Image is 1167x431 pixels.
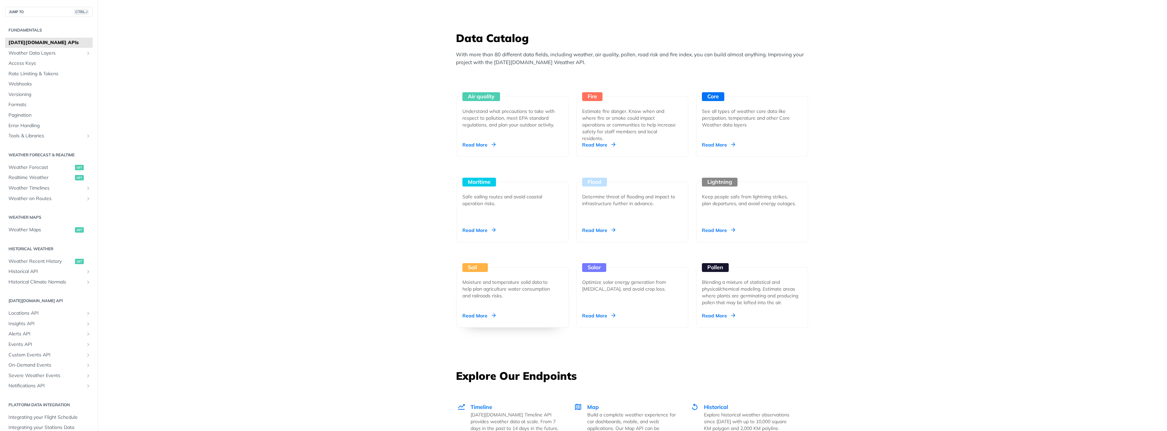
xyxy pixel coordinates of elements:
a: Flood Determine threat of flooding and impact to infrastructure further in advance. Read More [574,157,691,242]
span: Formats [8,101,91,108]
div: Air quality [462,92,500,101]
h2: Weather Maps [5,214,93,220]
div: Maritime [462,178,496,187]
span: get [75,165,84,170]
span: Notifications API [8,383,84,389]
span: get [75,259,84,264]
button: Show subpages for Tools & Libraries [85,133,91,139]
button: Show subpages for Events API [85,342,91,347]
span: Historical API [8,268,84,275]
a: Events APIShow subpages for Events API [5,339,93,350]
button: Show subpages for Insights API [85,321,91,327]
button: Show subpages for Historical Climate Normals [85,279,91,285]
a: Air quality Understand what precautions to take with respect to pollution, meet EPA standard regu... [454,71,571,157]
a: Pagination [5,110,93,120]
button: Show subpages for Weather on Routes [85,196,91,201]
span: Locations API [8,310,84,317]
a: [DATE][DOMAIN_NAME] APIs [5,38,93,48]
span: Weather Data Layers [8,50,84,57]
a: Weather Mapsget [5,225,93,235]
button: Show subpages for Weather Timelines [85,185,91,191]
div: Read More [582,141,615,148]
span: Integrating your Stations Data [8,424,91,431]
a: Core See all types of weather core data like percipation, temperature and other Core Weather data... [693,71,811,157]
span: Alerts API [8,331,84,337]
span: [DATE][DOMAIN_NAME] APIs [8,39,91,46]
div: Optimize solar energy generation from [MEDICAL_DATA], and avoid crop loss. [582,279,677,292]
h3: Explore Our Endpoints [456,368,809,383]
a: Notifications APIShow subpages for Notifications API [5,381,93,391]
span: Weather Forecast [8,164,73,171]
button: Show subpages for Alerts API [85,331,91,337]
a: Tools & LibrariesShow subpages for Tools & Libraries [5,131,93,141]
img: Historical [691,403,699,411]
a: Solar Optimize solar energy generation from [MEDICAL_DATA], and avoid crop loss. Read More [574,242,691,328]
h3: Data Catalog [456,31,812,45]
div: Determine threat of flooding and impact to infrastructure further in advance. [582,193,677,207]
button: JUMP TOCTRL-/ [5,7,93,17]
a: Weather Forecastget [5,162,93,173]
span: Custom Events API [8,352,84,358]
a: Weather TimelinesShow subpages for Weather Timelines [5,183,93,193]
a: Integrating your Flight Schedule [5,412,93,423]
img: Map [574,403,582,411]
div: Core [702,92,724,101]
span: Weather Timelines [8,185,84,192]
p: With more than 80 different data fields, including weather, air quality, pollen, road risk and fi... [456,51,812,66]
span: Weather on Routes [8,195,84,202]
a: Realtime Weatherget [5,173,93,183]
span: get [75,227,84,233]
div: Flood [582,178,607,187]
a: Error Handling [5,121,93,131]
button: Show subpages for Historical API [85,269,91,274]
span: Weather Maps [8,227,73,233]
div: Read More [462,227,496,234]
span: Versioning [8,91,91,98]
span: Timeline [471,404,492,410]
h2: Weather Forecast & realtime [5,152,93,158]
a: Maritime Safe sailing routes and avoid coastal operation risks. Read More [454,157,571,242]
div: Safe sailing routes and avoid coastal operation risks. [462,193,557,207]
button: Show subpages for Weather Data Layers [85,51,91,56]
div: Read More [702,141,735,148]
span: Integrating your Flight Schedule [8,414,91,421]
div: Read More [702,227,735,234]
span: Webhooks [8,81,91,87]
h2: Fundamentals [5,27,93,33]
div: Soil [462,263,488,272]
button: Show subpages for On-Demand Events [85,363,91,368]
span: get [75,175,84,180]
span: Map [587,404,599,410]
span: CTRL-/ [74,9,89,15]
a: Historical APIShow subpages for Historical API [5,267,93,277]
a: Historical Climate NormalsShow subpages for Historical Climate Normals [5,277,93,287]
a: Locations APIShow subpages for Locations API [5,308,93,318]
span: Realtime Weather [8,174,73,181]
div: Blending a mixture of statistical and physical/chemical modeling. Estimate areas where plants are... [702,279,802,306]
div: See all types of weather core data like percipation, temperature and other Core Weather data layers [702,108,797,128]
a: Pollen Blending a mixture of statistical and physical/chemical modeling. Estimate areas where pla... [693,242,811,328]
span: On-Demand Events [8,362,84,369]
div: Read More [582,227,615,234]
a: Webhooks [5,79,93,89]
div: Fire [582,92,602,101]
a: Rate Limiting & Tokens [5,69,93,79]
span: Tools & Libraries [8,133,84,139]
span: Insights API [8,320,84,327]
a: Fire Estimate fire danger. Know when and where fire or smoke could impact operations or communiti... [574,71,691,157]
button: Show subpages for Notifications API [85,383,91,389]
a: Lightning Keep people safe from lightning strikes, plan departures, and avoid energy outages. Rea... [693,157,811,242]
div: Read More [582,312,615,319]
a: Alerts APIShow subpages for Alerts API [5,329,93,339]
a: Soil Moisture and temperature solid data to help plan agriculture water consumption and railroads... [454,242,571,328]
div: Estimate fire danger. Know when and where fire or smoke could impact operations or communities to... [582,108,677,142]
div: Read More [702,312,735,319]
div: Keep people safe from lightning strikes, plan departures, and avoid energy outages. [702,193,797,207]
span: Events API [8,341,84,348]
a: Formats [5,100,93,110]
h2: Platform DATA integration [5,402,93,408]
a: Insights APIShow subpages for Insights API [5,319,93,329]
span: Pagination [8,112,91,119]
div: Moisture and temperature solid data to help plan agriculture water consumption and railroads risks. [462,279,557,299]
span: Error Handling [8,122,91,129]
